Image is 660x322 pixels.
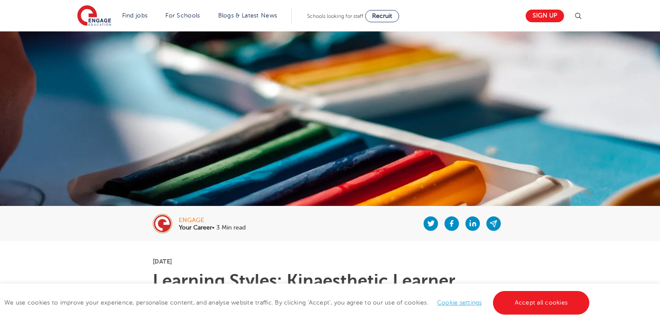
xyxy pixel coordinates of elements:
span: Schools looking for staff [307,13,363,19]
a: Blogs & Latest News [218,12,277,19]
span: Recruit [372,13,392,19]
p: • 3 Min read [179,225,246,231]
a: Accept all cookies [493,291,590,315]
span: We use cookies to improve your experience, personalise content, and analyse website traffic. By c... [4,299,592,306]
a: For Schools [165,12,200,19]
div: engage [179,217,246,223]
a: Cookie settings [437,299,482,306]
p: [DATE] [153,258,507,264]
a: Sign up [526,10,564,22]
a: Recruit [365,10,399,22]
a: Find jobs [122,12,148,19]
img: Engage Education [77,5,111,27]
h1: Learning Styles: Kinaesthetic Learner Characteristics – Engage Education | [153,272,507,307]
b: Your Career [179,224,212,231]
